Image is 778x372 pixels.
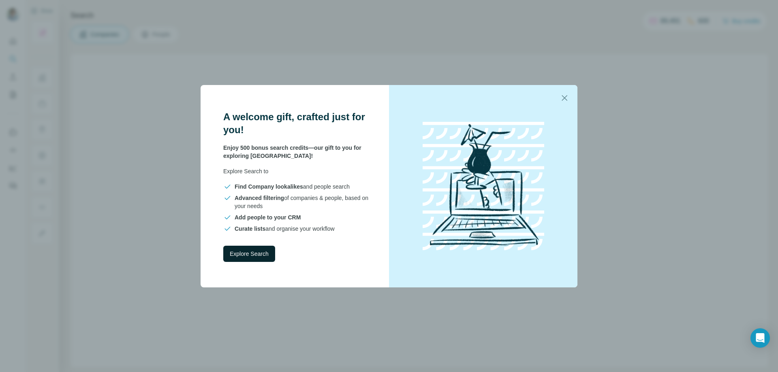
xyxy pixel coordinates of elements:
[230,250,269,258] span: Explore Search
[235,225,265,232] span: Curate lists
[235,225,335,233] span: and organise your workflow
[223,167,370,175] p: Explore Search to
[223,144,370,160] p: Enjoy 500 bonus search credits—our gift to you for exploring [GEOGRAPHIC_DATA]!
[750,328,770,348] div: Open Intercom Messenger
[235,183,303,190] span: Find Company lookalikes
[223,111,370,136] h3: A welcome gift, crafted just for you!
[235,194,370,210] span: of companies & people, based on your needs
[235,183,350,191] span: and people search
[223,246,275,262] button: Explore Search
[235,214,301,221] span: Add people to your CRM
[235,195,284,201] span: Advanced filtering
[410,113,556,259] img: laptop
